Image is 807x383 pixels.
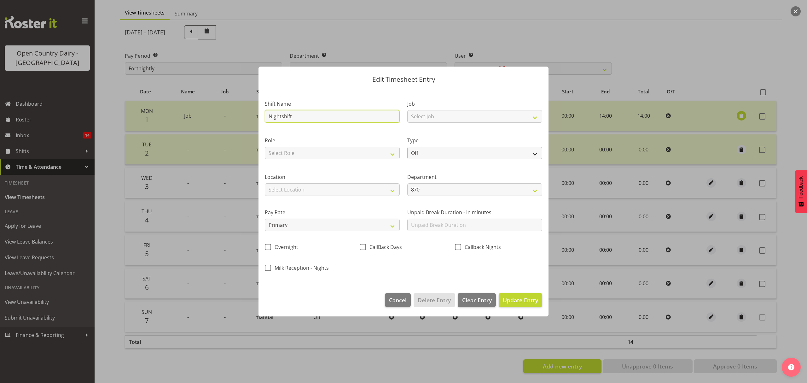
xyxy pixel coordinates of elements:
label: Department [407,173,542,181]
button: Delete Entry [414,293,455,307]
span: Feedback [798,176,804,198]
label: Role [265,137,400,144]
img: help-xxl-2.png [788,364,794,370]
span: Cancel [389,296,407,304]
span: CallBack Days [366,244,402,250]
p: Edit Timesheet Entry [265,76,542,83]
input: Unpaid Break Duration [407,219,542,231]
span: Overnight [271,244,298,250]
span: Milk Reception - Nights [271,265,329,271]
button: Feedback - Show survey [795,170,807,213]
button: Clear Entry [458,293,496,307]
label: Job [407,100,542,108]
label: Pay Rate [265,209,400,216]
button: Cancel [385,293,411,307]
label: Unpaid Break Duration - in minutes [407,209,542,216]
button: Update Entry [499,293,542,307]
span: Callback Nights [461,244,501,250]
label: Location [265,173,400,181]
span: Clear Entry [462,296,492,304]
label: Type [407,137,542,144]
span: Delete Entry [418,296,451,304]
label: Shift Name [265,100,400,108]
span: Update Entry [503,296,538,304]
input: Shift Name [265,110,400,123]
